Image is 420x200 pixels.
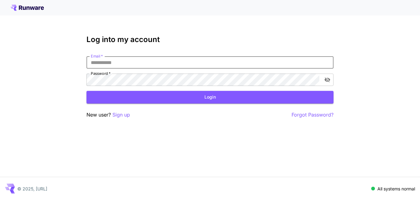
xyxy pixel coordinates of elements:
label: Email [91,53,103,59]
p: All systems normal [377,185,415,192]
button: toggle password visibility [322,74,333,85]
p: New user? [86,111,130,119]
button: Sign up [112,111,130,119]
button: Forgot Password? [292,111,334,119]
p: © 2025, [URL] [17,185,47,192]
h3: Log into my account [86,35,334,44]
button: Login [86,91,334,104]
label: Password [91,71,111,76]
